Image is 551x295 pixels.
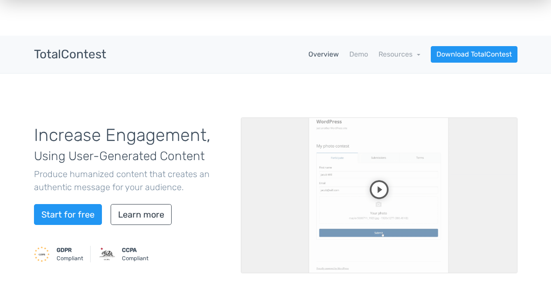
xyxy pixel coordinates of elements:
a: Resources [379,50,420,58]
strong: GDPR [57,247,72,253]
p: Produce humanized content that creates an authentic message for your audience. [34,168,228,194]
h1: Increase Engagement, [34,126,228,164]
img: CCPA [99,246,115,262]
a: Start for free [34,204,102,225]
span: Using User-Generated Content [34,149,205,163]
h3: TotalContest [34,48,106,61]
img: GDPR [34,246,50,262]
a: Demo [349,49,368,60]
a: Learn more [111,204,172,225]
strong: CCPA [122,247,137,253]
small: Compliant [57,246,83,262]
a: Download TotalContest [431,46,517,63]
small: Compliant [122,246,149,262]
a: Overview [308,49,339,60]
